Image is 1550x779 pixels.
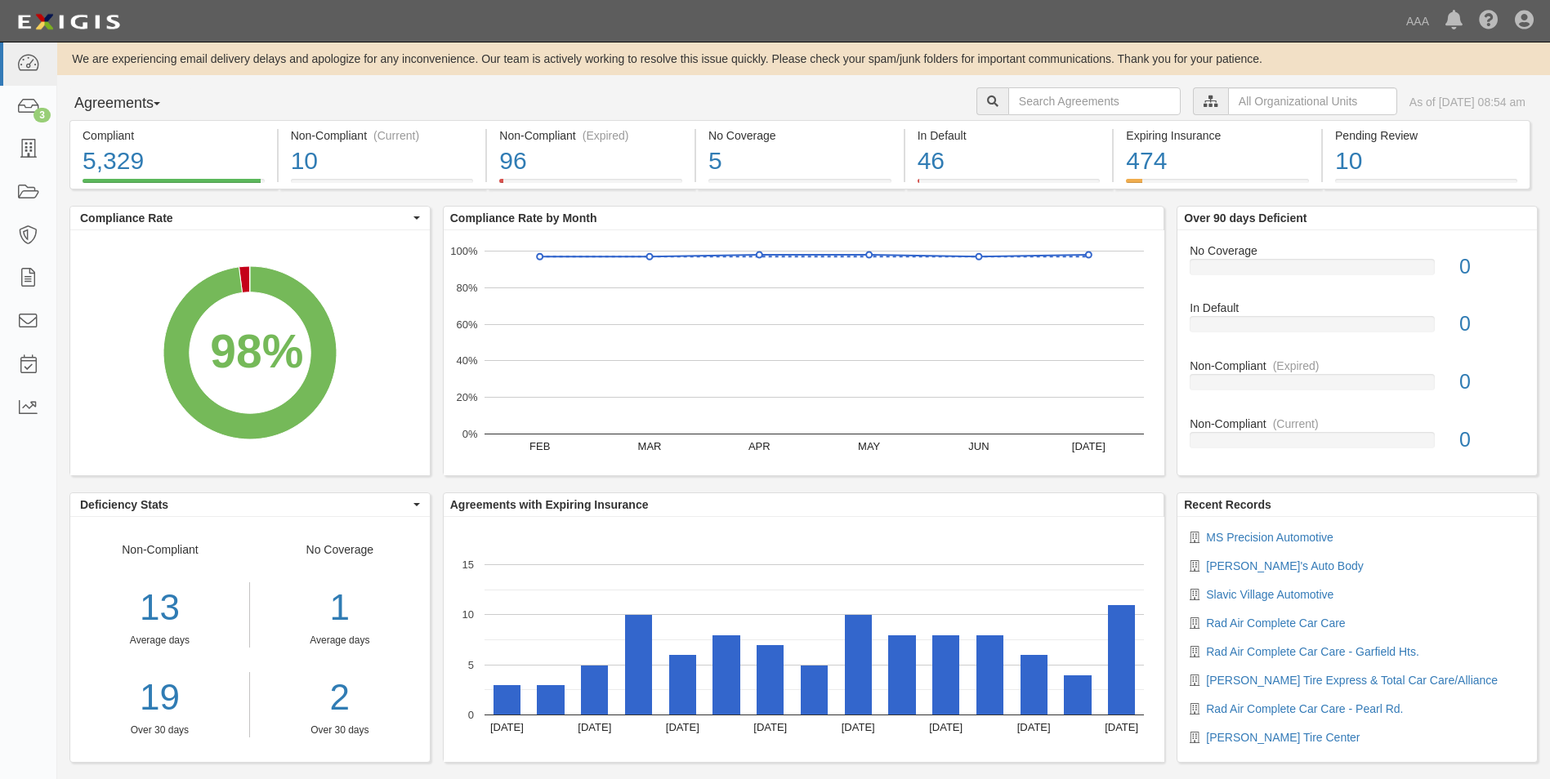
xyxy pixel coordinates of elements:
div: No Coverage [250,541,430,737]
button: Compliance Rate [70,207,430,229]
text: [DATE] [666,721,699,733]
div: 5,329 [83,144,265,179]
div: Over 30 days [262,723,418,737]
div: 3 [34,108,51,122]
a: Slavic Village Automotive [1206,588,1333,601]
div: 474 [1126,144,1309,179]
div: Compliant [83,127,265,144]
div: 0 [1447,252,1537,282]
div: 0 [1447,425,1537,455]
a: Rad Air Complete Car Care [1206,617,1345,630]
a: Non-Compliant(Expired)96 [487,179,695,192]
div: (Current) [373,127,419,144]
text: 20% [456,391,477,403]
text: [DATE] [1105,721,1138,733]
button: Deficiency Stats [70,493,430,516]
div: Non-Compliant [1177,358,1537,374]
div: We are experiencing email delivery delays and apologize for any inconvenience. Our team is active... [57,51,1550,67]
text: [DATE] [490,721,524,733]
text: 40% [456,354,477,367]
a: Non-Compliant(Current)10 [279,179,486,192]
div: Average days [262,634,418,648]
text: [DATE] [842,721,875,733]
b: Recent Records [1184,498,1271,511]
text: 0 [468,709,474,721]
a: [PERSON_NAME] Tire Center [1206,731,1360,744]
div: No Coverage [708,127,891,144]
img: logo-5460c22ac91f19d4615b14bd174203de0afe785f0fc80cf4dbbc73dc1793850b.png [12,7,125,37]
div: 1 [262,582,418,634]
i: Help Center - Complianz [1479,11,1499,31]
div: 96 [499,144,682,179]
text: 100% [450,245,478,257]
div: No Coverage [1177,243,1537,259]
text: 60% [456,318,477,330]
div: 10 [1335,144,1517,179]
div: Non-Compliant (Expired) [499,127,682,144]
a: In Default0 [1190,300,1525,358]
div: Non-Compliant [70,541,250,737]
a: In Default46 [905,179,1113,192]
div: Pending Review [1335,127,1517,144]
a: Pending Review10 [1323,179,1530,192]
text: 0% [462,428,477,440]
text: [DATE] [929,721,963,733]
div: Over 30 days [70,723,249,737]
a: Compliant5,329 [69,179,277,192]
text: FEB [529,440,550,452]
div: 19 [70,672,249,723]
b: Compliance Rate by Month [450,211,597,225]
div: 98% [210,318,303,385]
button: Agreements [69,87,192,120]
text: JUN [968,440,989,452]
a: Non-Compliant(Current)0 [1190,416,1525,461]
div: 0 [1447,309,1537,339]
text: [DATE] [1016,721,1050,733]
div: Non-Compliant (Current) [291,127,474,144]
text: APR [748,440,771,452]
div: 0 [1447,367,1537,397]
div: Average days [70,634,249,648]
text: 5 [468,658,474,670]
a: [PERSON_NAME] Tire Express & Total Car Care/Alliance [1206,674,1498,687]
div: Expiring Insurance [1126,127,1309,144]
div: In Default [918,127,1101,144]
a: Rad Air Complete Car Care - Pearl Rd. [1206,702,1403,715]
text: 10 [462,608,473,621]
text: MAR [637,440,661,452]
span: Compliance Rate [80,210,409,226]
svg: A chart. [444,517,1164,762]
b: Over 90 days Deficient [1184,211,1307,225]
div: 5 [708,144,891,179]
a: No Coverage5 [696,179,904,192]
a: MS Precision Automotive [1206,531,1333,544]
div: Non-Compliant [1177,416,1537,432]
text: 80% [456,282,477,294]
a: [PERSON_NAME]'s Auto Body [1206,559,1364,572]
a: Expiring Insurance474 [1114,179,1321,192]
div: (Current) [1273,416,1319,432]
div: (Expired) [1273,358,1320,374]
a: No Coverage0 [1190,243,1525,300]
div: In Default [1177,300,1537,316]
span: Deficiency Stats [80,496,409,513]
div: 13 [70,582,249,634]
div: As of [DATE] 08:54 am [1409,94,1525,110]
a: Non-Compliant(Expired)0 [1190,358,1525,416]
svg: A chart. [444,230,1164,475]
input: All Organizational Units [1228,87,1397,115]
text: [DATE] [1072,440,1106,452]
div: 46 [918,144,1101,179]
input: Search Agreements [1008,87,1181,115]
text: [DATE] [578,721,611,733]
svg: A chart. [70,230,430,475]
text: 15 [462,559,473,571]
div: (Expired) [583,127,629,144]
text: [DATE] [753,721,787,733]
a: 2 [262,672,418,723]
text: MAY [858,440,881,452]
